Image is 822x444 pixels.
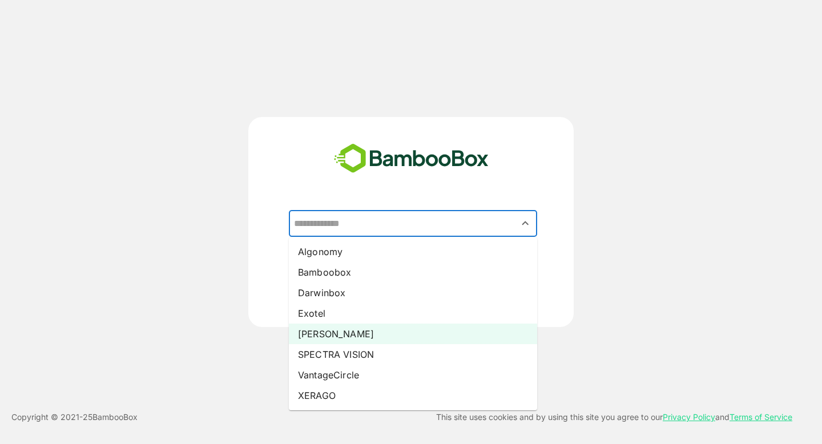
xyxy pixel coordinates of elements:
li: Darwinbox [289,282,537,303]
a: Terms of Service [730,412,792,422]
li: Bamboobox [289,262,537,282]
img: bamboobox [328,140,495,177]
li: [PERSON_NAME] [289,324,537,344]
a: Privacy Policy [663,412,715,422]
li: Exotel [289,303,537,324]
li: VantageCircle [289,365,537,385]
li: SPECTRA VISION [289,344,537,365]
p: Copyright © 2021- 25 BambooBox [11,410,138,424]
li: XERAGO [289,385,537,406]
li: Algonomy [289,241,537,262]
p: This site uses cookies and by using this site you agree to our and [436,410,792,424]
button: Close [518,216,533,231]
